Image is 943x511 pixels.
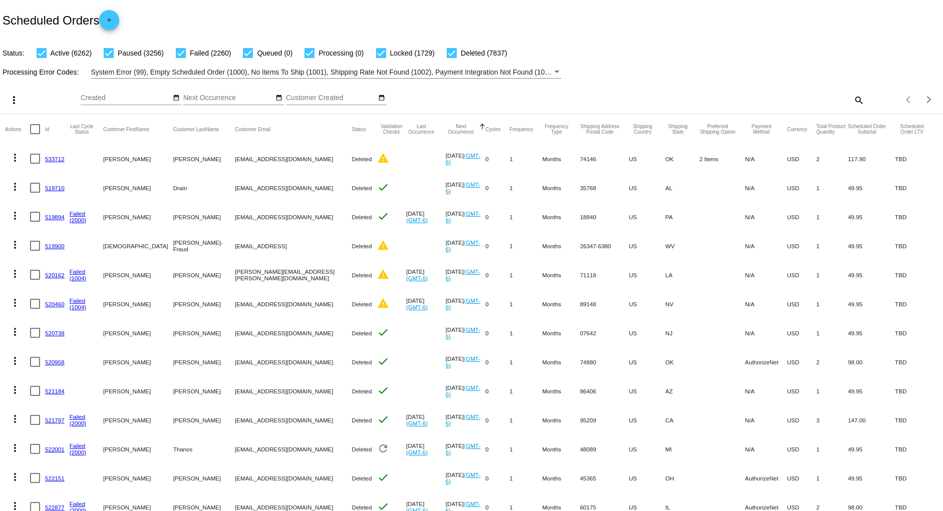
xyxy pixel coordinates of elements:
a: (1004) [70,275,87,281]
button: Change sorting for NextOccurrenceUtc [446,124,477,135]
button: Next page [919,90,939,110]
mat-cell: 1 [816,289,848,318]
mat-cell: [DATE] [406,405,446,434]
mat-cell: 3 [816,405,848,434]
mat-cell: USD [787,260,817,289]
mat-cell: US [629,318,666,347]
span: Failed (2260) [190,47,231,59]
mat-cell: TBD [895,144,938,173]
mat-cell: US [629,173,666,202]
mat-cell: [PERSON_NAME] [173,202,235,231]
mat-cell: [PERSON_NAME] [103,173,173,202]
mat-cell: [DATE] [446,260,486,289]
mat-cell: Months [542,289,580,318]
mat-cell: [PERSON_NAME] [103,376,173,405]
mat-cell: [EMAIL_ADDRESS][DOMAIN_NAME] [235,463,352,492]
a: (GMT-6) [446,355,480,368]
a: (GMT-6) [446,413,480,426]
a: 519900 [45,243,65,249]
mat-cell: AZ [666,376,700,405]
mat-cell: USD [787,347,817,376]
mat-cell: 2 Items [700,144,745,173]
a: 519894 [45,214,65,220]
a: 519710 [45,185,65,191]
mat-cell: 49.95 [848,202,895,231]
mat-cell: USD [787,434,817,463]
mat-cell: [EMAIL_ADDRESS] [235,231,352,260]
button: Change sorting for Cycles [485,126,500,132]
mat-cell: 71118 [580,260,629,289]
mat-icon: more_vert [9,181,21,193]
a: (GMT-6) [446,268,480,281]
mat-cell: Months [542,463,580,492]
a: 522151 [45,475,65,481]
mat-icon: more_vert [9,152,21,164]
a: Failed [70,442,86,449]
a: (GMT-6) [446,384,480,397]
mat-cell: TBD [895,173,938,202]
mat-cell: AuthorizeNet [745,463,787,492]
span: Processing (0) [319,47,364,59]
mat-cell: [PERSON_NAME] [103,463,173,492]
span: Status: [3,49,25,57]
mat-cell: [PERSON_NAME]- Fraud [173,231,235,260]
mat-cell: [PERSON_NAME] [173,260,235,289]
mat-select: Filter by Processing Error Codes [91,66,561,79]
mat-cell: 89148 [580,289,629,318]
mat-cell: Months [542,376,580,405]
mat-cell: TBD [895,347,938,376]
a: (GMT-6) [406,275,428,281]
button: Change sorting for ShippingPostcode [580,124,620,135]
mat-icon: more_vert [9,297,21,309]
a: (GMT-6) [406,217,428,223]
button: Change sorting for FrequencyType [542,124,571,135]
mat-cell: [DATE] [406,434,446,463]
button: Previous page [899,90,919,110]
mat-cell: 0 [485,173,509,202]
button: Change sorting for Frequency [509,126,533,132]
mat-cell: [EMAIL_ADDRESS][DOMAIN_NAME] [235,289,352,318]
mat-cell: USD [787,231,817,260]
button: Change sorting for PreferredShippingOption [700,124,736,135]
mat-icon: more_vert [9,413,21,425]
mat-cell: [DATE] [446,144,486,173]
mat-icon: more_vert [9,239,21,251]
mat-cell: 86406 [580,376,629,405]
mat-cell: Thanos [173,434,235,463]
mat-cell: [EMAIL_ADDRESS][DOMAIN_NAME] [235,405,352,434]
mat-cell: WV [666,231,700,260]
a: 533712 [45,156,65,162]
mat-cell: Months [542,231,580,260]
mat-cell: 1 [816,376,848,405]
mat-cell: 49.95 [848,318,895,347]
span: Active (6262) [51,47,92,59]
mat-cell: [DATE] [446,173,486,202]
mat-cell: [PERSON_NAME] [173,318,235,347]
mat-cell: 07642 [580,318,629,347]
mat-cell: TBD [895,231,938,260]
mat-cell: 98.00 [848,347,895,376]
mat-cell: [DEMOGRAPHIC_DATA] [103,231,173,260]
mat-cell: [DATE] [446,202,486,231]
mat-cell: 49.95 [848,231,895,260]
a: (GMT-6) [446,297,480,310]
mat-cell: US [629,202,666,231]
mat-cell: 1 [509,289,542,318]
mat-cell: TBD [895,289,938,318]
mat-cell: 49.95 [848,376,895,405]
mat-cell: USD [787,289,817,318]
mat-icon: more_vert [9,471,21,483]
mat-cell: 49.95 [848,463,895,492]
mat-cell: US [629,405,666,434]
mat-cell: 0 [485,376,509,405]
mat-cell: Months [542,144,580,173]
button: Change sorting for LifetimeValue [895,124,929,135]
mat-cell: 45365 [580,463,629,492]
mat-cell: Months [542,347,580,376]
mat-cell: 1 [816,173,848,202]
mat-cell: [PERSON_NAME] [103,144,173,173]
span: Deleted (7837) [461,47,507,59]
mat-cell: [PERSON_NAME] [173,376,235,405]
button: Change sorting for Subtotal [848,124,886,135]
mat-cell: 1 [509,318,542,347]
